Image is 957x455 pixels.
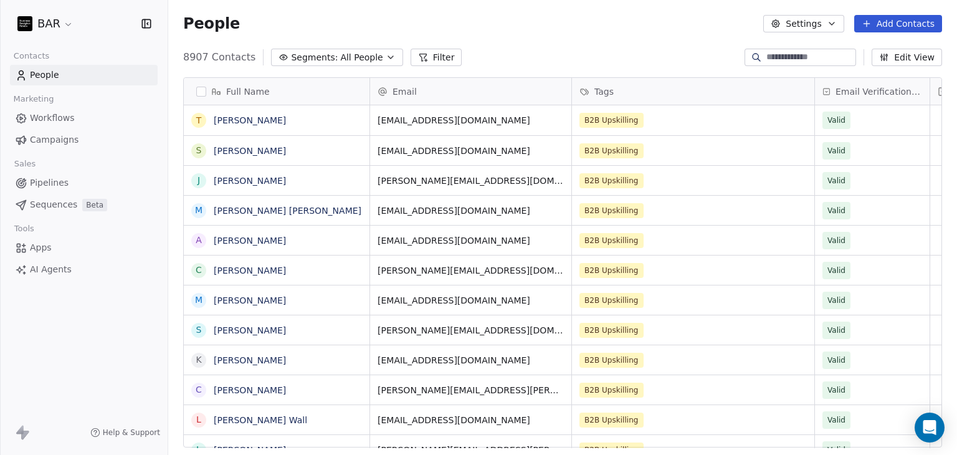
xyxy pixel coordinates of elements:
[196,264,202,277] div: C
[30,263,72,276] span: AI Agents
[827,414,845,426] span: Valid
[378,234,564,247] span: [EMAIL_ADDRESS][DOMAIN_NAME]
[340,51,383,64] span: All People
[30,133,79,146] span: Campaigns
[196,413,201,426] div: L
[827,324,845,337] span: Valid
[378,175,564,187] span: [PERSON_NAME][EMAIL_ADDRESS][DOMAIN_NAME]
[226,85,270,98] span: Full Name
[378,324,564,337] span: [PERSON_NAME][EMAIL_ADDRESS][DOMAIN_NAME]
[30,69,59,82] span: People
[827,384,845,396] span: Valid
[827,234,845,247] span: Valid
[10,194,158,215] a: SequencesBeta
[10,108,158,128] a: Workflows
[15,13,76,34] button: BAR
[214,355,286,365] a: [PERSON_NAME]
[214,236,286,246] a: [PERSON_NAME]
[378,204,564,217] span: [EMAIL_ADDRESS][DOMAIN_NAME]
[378,145,564,157] span: [EMAIL_ADDRESS][DOMAIN_NAME]
[184,78,369,105] div: Full Name
[9,219,39,238] span: Tools
[579,233,644,248] span: B2B Upskilling
[378,354,564,366] span: [EMAIL_ADDRESS][DOMAIN_NAME]
[872,49,942,66] button: Edit View
[579,383,644,398] span: B2B Upskilling
[214,325,286,335] a: [PERSON_NAME]
[196,234,202,247] div: A
[411,49,462,66] button: Filter
[378,384,564,396] span: [PERSON_NAME][EMAIL_ADDRESS][PERSON_NAME][DOMAIN_NAME]
[195,294,202,307] div: M
[10,259,158,280] a: AI Agents
[196,353,201,366] div: K
[214,115,286,125] a: [PERSON_NAME]
[196,383,202,396] div: C
[579,263,644,278] span: B2B Upskilling
[82,199,107,211] span: Beta
[30,112,75,125] span: Workflows
[854,15,942,32] button: Add Contacts
[8,90,59,108] span: Marketing
[214,295,286,305] a: [PERSON_NAME]
[579,323,644,338] span: B2B Upskilling
[827,294,845,307] span: Valid
[291,51,338,64] span: Segments:
[579,203,644,218] span: B2B Upskilling
[10,237,158,258] a: Apps
[90,428,160,438] a: Help & Support
[196,323,202,337] div: S
[827,175,845,187] span: Valid
[815,78,930,105] div: Email Verification Status
[30,176,69,189] span: Pipelines
[103,428,160,438] span: Help & Support
[393,85,417,98] span: Email
[378,414,564,426] span: [EMAIL_ADDRESS][DOMAIN_NAME]
[579,413,644,428] span: B2B Upskilling
[198,174,200,187] div: J
[30,241,52,254] span: Apps
[594,85,614,98] span: Tags
[915,413,945,443] div: Open Intercom Messenger
[214,266,286,275] a: [PERSON_NAME]
[378,294,564,307] span: [EMAIL_ADDRESS][DOMAIN_NAME]
[183,14,240,33] span: People
[195,204,202,217] div: M
[827,145,845,157] span: Valid
[196,144,202,157] div: S
[10,130,158,150] a: Campaigns
[214,385,286,395] a: [PERSON_NAME]
[827,204,845,217] span: Valid
[10,65,158,85] a: People
[37,16,60,32] span: BAR
[183,50,255,65] span: 8907 Contacts
[10,173,158,193] a: Pipelines
[827,264,845,277] span: Valid
[184,105,370,448] div: grid
[370,78,571,105] div: Email
[214,415,307,425] a: [PERSON_NAME] Wall
[579,143,644,158] span: B2B Upskilling
[579,353,644,368] span: B2B Upskilling
[214,176,286,186] a: [PERSON_NAME]
[579,293,644,308] span: B2B Upskilling
[827,354,845,366] span: Valid
[572,78,814,105] div: Tags
[30,198,77,211] span: Sequences
[378,264,564,277] span: [PERSON_NAME][EMAIL_ADDRESS][DOMAIN_NAME]
[763,15,844,32] button: Settings
[8,47,55,65] span: Contacts
[579,173,644,188] span: B2B Upskilling
[214,445,286,455] a: [PERSON_NAME]
[214,146,286,156] a: [PERSON_NAME]
[378,114,564,127] span: [EMAIL_ADDRESS][DOMAIN_NAME]
[579,113,644,128] span: B2B Upskilling
[196,114,202,127] div: T
[214,206,361,216] a: [PERSON_NAME] [PERSON_NAME]
[836,85,922,98] span: Email Verification Status
[9,155,41,173] span: Sales
[827,114,845,127] span: Valid
[17,16,32,31] img: bar1.webp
